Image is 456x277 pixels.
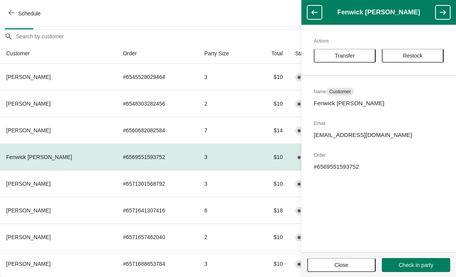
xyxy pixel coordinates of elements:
td: # 6571641307416 [117,197,198,224]
td: $10 [254,64,289,90]
input: Search by customer [15,29,456,43]
button: Restock [382,49,444,63]
span: Check in party [399,262,433,268]
td: # 6560682082584 [117,117,198,144]
span: Close [335,262,349,268]
td: $10 [254,170,289,197]
span: Fenwick [PERSON_NAME] [6,154,72,160]
th: Status [289,43,337,64]
button: Close [307,258,376,272]
td: 2 [198,224,254,250]
span: [PERSON_NAME] [6,207,51,214]
td: $18 [254,197,289,224]
th: Order [117,43,198,64]
th: Party Size [198,43,254,64]
td: # 6545528029464 [117,64,198,90]
td: 3 [198,64,254,90]
span: [PERSON_NAME] [6,234,51,240]
td: 3 [198,144,254,170]
td: # 6571657462040 [117,224,198,250]
span: Transfer [335,53,355,59]
td: $10 [254,144,289,170]
span: Schedule [18,10,41,17]
span: [PERSON_NAME] [6,74,51,80]
span: Customer [329,89,351,95]
span: Restock [403,53,423,59]
h2: Email [314,120,444,127]
td: 2 [198,90,254,117]
td: # 6548303282456 [117,90,198,117]
td: $10 [254,250,289,277]
h2: Order [314,151,444,159]
td: # 6571301568792 [117,170,198,197]
h1: Fenwick [PERSON_NAME] [322,9,436,16]
td: $10 [254,224,289,250]
td: $10 [254,90,289,117]
span: [PERSON_NAME] [6,261,51,267]
button: Check in party [382,258,450,272]
p: [EMAIL_ADDRESS][DOMAIN_NAME] [314,131,444,139]
span: [PERSON_NAME] [6,127,51,133]
td: 7 [198,117,254,144]
button: Transfer [314,49,376,63]
p: Fenwick [PERSON_NAME] [314,99,444,107]
h2: Name [314,88,444,96]
button: Schedule [4,7,47,21]
td: 3 [198,250,254,277]
span: [PERSON_NAME] [6,101,51,107]
h2: Actions [314,37,444,45]
span: [PERSON_NAME] [6,181,51,187]
th: Total [254,43,289,64]
td: # 6569551593752 [117,144,198,170]
td: 3 [198,170,254,197]
td: $14 [254,117,289,144]
td: # 6571688853784 [117,250,198,277]
td: 6 [198,197,254,224]
p: # 6569551593752 [314,163,444,171]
